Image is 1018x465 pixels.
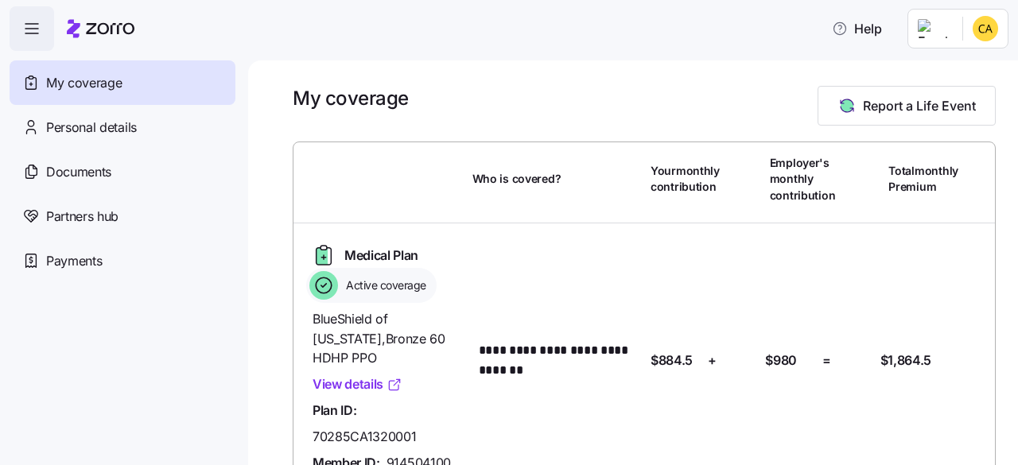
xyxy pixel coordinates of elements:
[973,16,998,41] img: 0c45509c06b3b80b093a6ebab3fad08f
[765,351,797,370] span: $980
[46,73,122,93] span: My coverage
[293,86,409,110] h1: My coverage
[313,427,417,447] span: 70285CA1320001
[10,105,235,149] a: Personal details
[832,19,882,38] span: Help
[313,374,402,394] a: View details
[10,149,235,194] a: Documents
[46,251,102,271] span: Payments
[10,238,235,283] a: Payments
[472,171,561,187] span: Who is covered?
[918,19,950,38] img: Employer logo
[313,309,460,368] span: BlueShield of [US_STATE] , Bronze 60 HDHP PPO
[344,246,418,265] span: Medical Plan
[46,207,119,227] span: Partners hub
[880,351,931,370] span: $1,864.5
[651,351,693,370] span: $884.5
[822,351,831,370] span: =
[341,277,426,293] span: Active coverage
[10,194,235,238] a: Partners hub
[818,86,996,126] button: Report a Life Event
[708,351,717,370] span: +
[863,96,976,115] span: Report a Life Event
[770,155,836,203] span: Employer's monthly contribution
[313,401,356,420] span: Plan ID:
[46,118,137,138] span: Personal details
[10,60,235,105] a: My coverage
[888,163,958,196] span: Total monthly Premium
[651,163,720,196] span: Your monthly contribution
[46,162,111,182] span: Documents
[819,13,895,45] button: Help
